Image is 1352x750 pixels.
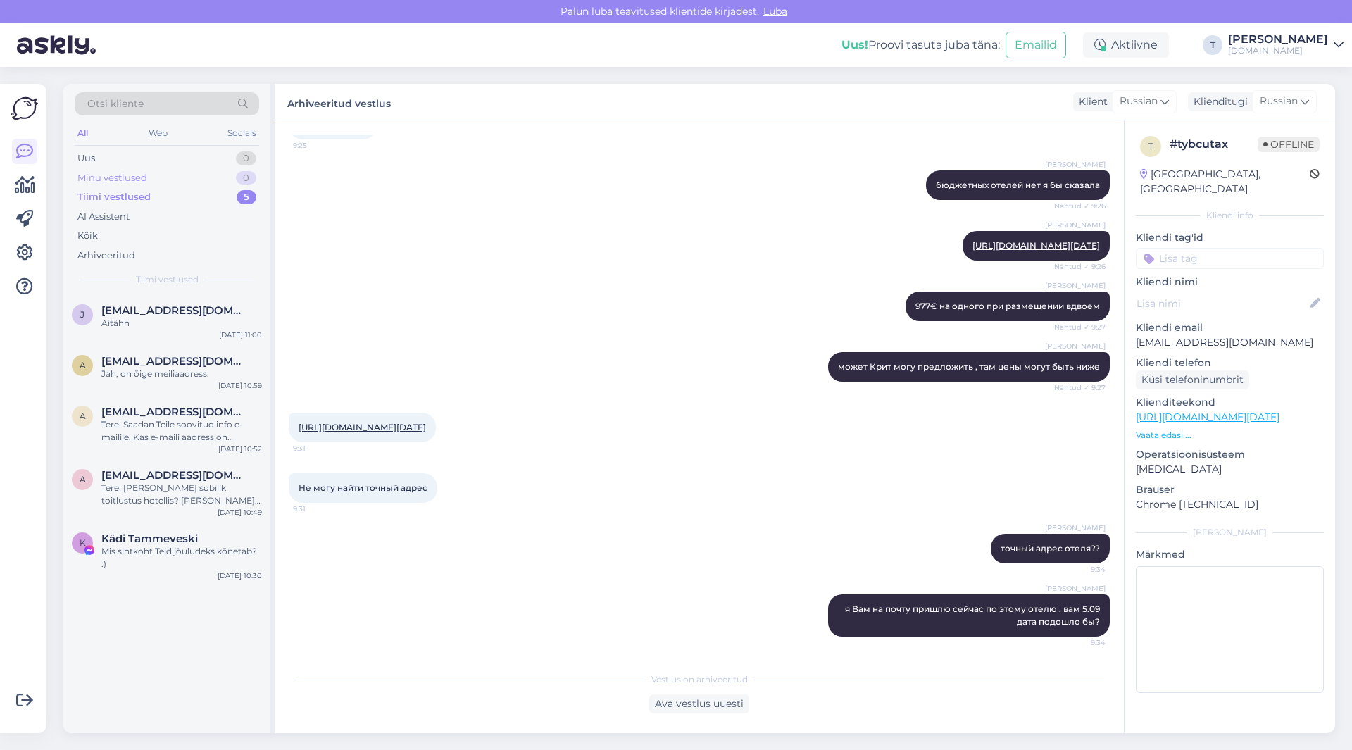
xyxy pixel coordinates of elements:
[225,124,259,142] div: Socials
[1045,523,1106,533] span: [PERSON_NAME]
[1148,141,1153,151] span: t
[1170,136,1258,153] div: # tybcutax
[1045,280,1106,291] span: [PERSON_NAME]
[1136,482,1324,497] p: Brauser
[11,95,38,122] img: Askly Logo
[1260,94,1298,109] span: Russian
[1053,201,1106,211] span: Nähtud ✓ 9:26
[1258,137,1320,152] span: Offline
[1203,35,1222,55] div: T
[237,190,256,204] div: 5
[1073,94,1108,109] div: Klient
[77,190,151,204] div: Tiimi vestlused
[101,355,248,368] span: aytangasymova05@gmail.com
[1228,34,1328,45] div: [PERSON_NAME]
[293,140,346,151] span: 9:25
[1228,34,1344,56] a: [PERSON_NAME][DOMAIN_NAME]
[87,96,144,111] span: Otsi kliente
[1136,411,1279,423] a: [URL][DOMAIN_NAME][DATE]
[1136,547,1324,562] p: Märkmed
[1136,209,1324,222] div: Kliendi info
[1136,275,1324,289] p: Kliendi nimi
[1136,248,1324,269] input: Lisa tag
[1053,261,1106,272] span: Nähtud ✓ 9:26
[77,229,98,243] div: Kõik
[101,545,262,570] div: Mis sihtkoht Teid jõuludeks kõnetab? :)
[1053,322,1106,332] span: Nähtud ✓ 9:27
[80,309,84,320] span: j
[1045,341,1106,351] span: [PERSON_NAME]
[80,411,86,421] span: a
[287,92,391,111] label: Arhiveeritud vestlus
[1136,370,1249,389] div: Küsi telefoninumbrit
[218,570,262,581] div: [DATE] 10:30
[101,532,198,545] span: Kädi Tammeveski
[1053,564,1106,575] span: 9:34
[1136,395,1324,410] p: Klienditeekond
[218,444,262,454] div: [DATE] 10:52
[1140,167,1310,196] div: [GEOGRAPHIC_DATA], [GEOGRAPHIC_DATA]
[1053,382,1106,393] span: Nähtud ✓ 9:27
[101,317,262,330] div: Aitähh
[299,482,427,493] span: Не могу найти точный адрес
[236,171,256,185] div: 0
[101,406,248,418] span: aytangasymova05@gmail.com
[80,360,86,370] span: a
[759,5,791,18] span: Luba
[651,673,748,686] span: Vestlus on arhiveeritud
[1137,296,1308,311] input: Lisa nimi
[218,507,262,518] div: [DATE] 10:49
[80,474,86,485] span: a
[838,361,1100,372] span: может Крит могу предложить , там цены могут быть ниже
[77,249,135,263] div: Arhiveeritud
[1136,526,1324,539] div: [PERSON_NAME]
[218,380,262,391] div: [DATE] 10:59
[1228,45,1328,56] div: [DOMAIN_NAME]
[1083,32,1169,58] div: Aktiivne
[649,694,749,713] div: Ava vestlus uuesti
[1120,94,1158,109] span: Russian
[299,422,426,432] a: [URL][DOMAIN_NAME][DATE]
[75,124,91,142] div: All
[101,482,262,507] div: Tere! [PERSON_NAME] sobilik toitlustus hotellis? [PERSON_NAME] vahemikus oleksid valikus Kreeka, ...
[1006,32,1066,58] button: Emailid
[1045,220,1106,230] span: [PERSON_NAME]
[101,418,262,444] div: Tere! Saadan Teile soovitud info e-mailile. Kas e-maili aadress on [EMAIL_ADDRESS][DOMAIN_NAME] ?
[236,151,256,165] div: 0
[845,604,1102,627] span: я Вам на почту пришлю сейчас по этому отелю , вам 5.09 дата подошло бы?
[1136,230,1324,245] p: Kliendi tag'id
[1045,159,1106,170] span: [PERSON_NAME]
[841,37,1000,54] div: Proovi tasuta juba täna:
[101,469,248,482] span: avelemmergas@gmail.com
[972,240,1100,251] a: [URL][DOMAIN_NAME][DATE]
[1188,94,1248,109] div: Klienditugi
[1136,356,1324,370] p: Kliendi telefon
[1045,583,1106,594] span: [PERSON_NAME]
[1136,320,1324,335] p: Kliendi email
[936,180,1100,190] span: бюджетных отелей нет я бы сказала
[293,443,346,454] span: 9:31
[1053,637,1106,648] span: 9:34
[1136,447,1324,462] p: Operatsioonisüsteem
[101,304,248,317] span: jaksongertu337@gmail.com
[915,301,1100,311] span: 977€ на одного при размещении вдвоем
[293,504,346,514] span: 9:31
[1001,543,1100,554] span: точный адрес отеля??
[1136,335,1324,350] p: [EMAIL_ADDRESS][DOMAIN_NAME]
[1136,462,1324,477] p: [MEDICAL_DATA]
[80,537,86,548] span: K
[101,368,262,380] div: Jah, on õige meiliaadress.
[77,151,95,165] div: Uus
[1136,497,1324,512] p: Chrome [TECHNICAL_ID]
[146,124,170,142] div: Web
[77,210,130,224] div: AI Assistent
[136,273,199,286] span: Tiimi vestlused
[841,38,868,51] b: Uus!
[219,330,262,340] div: [DATE] 11:00
[77,171,147,185] div: Minu vestlused
[1136,429,1324,442] p: Vaata edasi ...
